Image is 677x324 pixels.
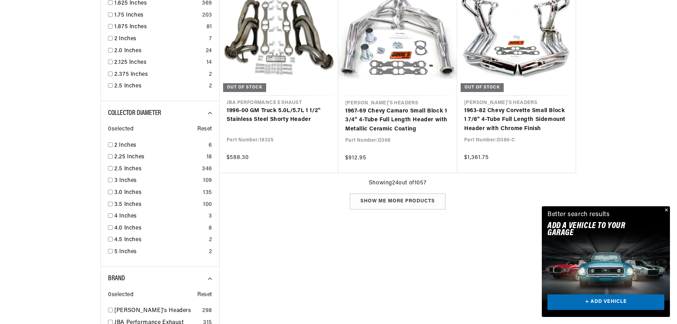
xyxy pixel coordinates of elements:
[197,291,212,300] span: Reset
[209,212,212,221] div: 3
[350,194,445,209] div: Show me more products
[114,200,200,209] a: 3.5 Inches
[202,11,212,20] div: 203
[547,210,610,220] div: Better search results
[209,224,212,233] div: 8
[114,11,199,20] a: 1.75 Inches
[114,224,206,233] a: 4.0 Inches
[114,47,203,56] a: 2.0 Inches
[114,35,206,44] a: 2 Inches
[464,106,569,134] a: 1963-82 Chevy Corvette Small Block 1 7/8" 4-Tube Full Length Sidemount Header with Chrome Finish
[114,306,199,316] a: [PERSON_NAME]'s Headers
[209,247,212,257] div: 2
[345,107,450,134] a: 1967-69 Chevy Camaro Small Block 1 3/4" 4-Tube Full Length Header with Metallic Ceramic Coating
[547,294,664,310] a: + ADD VEHICLE
[114,188,200,197] a: 3.0 Inches
[114,58,204,67] a: 2.125 Inches
[661,206,670,215] button: Close
[227,106,331,124] a: 1996-00 GM Truck 5.0L/5.7L 1 1/2" Stainless Steel Shorty Header
[369,179,426,188] span: Showing 24 out of 1057
[114,82,206,91] a: 2.5 Inches
[206,47,212,56] div: 24
[108,125,133,134] span: 0 selected
[114,141,206,150] a: 2 Inches
[114,212,206,221] a: 4 Inches
[206,23,212,32] div: 81
[202,165,212,174] div: 346
[114,247,206,257] a: 5 Inches
[209,70,212,79] div: 2
[114,23,204,32] a: 1.875 Inches
[206,58,212,67] div: 14
[197,125,212,134] span: Reset
[114,176,200,185] a: 3 Inches
[108,275,125,282] span: Brand
[114,153,204,162] a: 2.25 Inches
[209,141,212,150] div: 6
[209,236,212,245] div: 2
[114,236,206,245] a: 4.5 Inches
[547,222,647,237] h2: Add A VEHICLE to your garage
[203,200,212,209] div: 100
[202,306,212,316] div: 298
[206,153,212,162] div: 18
[203,176,212,185] div: 109
[209,82,212,91] div: 2
[114,70,206,79] a: 2.375 Inches
[203,188,212,197] div: 135
[108,110,161,117] span: Collector Diameter
[108,291,133,300] span: 0 selected
[114,165,199,174] a: 2.5 Inches
[209,35,212,44] div: 7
